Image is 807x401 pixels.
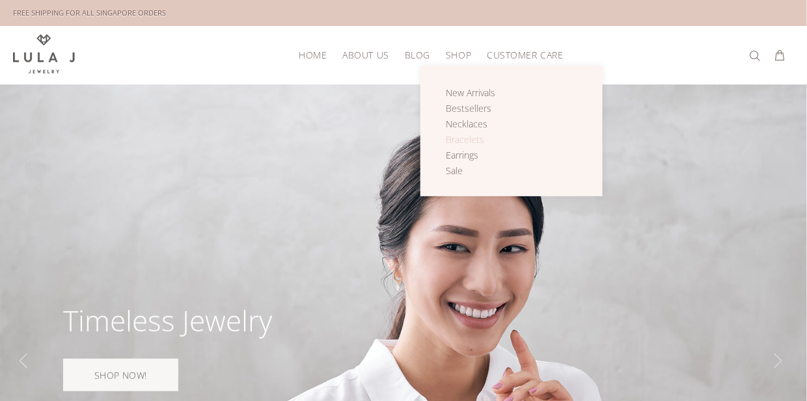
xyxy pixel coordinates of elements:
[446,86,495,99] span: New Arrivals
[446,50,471,60] span: Shop
[299,50,327,60] span: HOME
[63,359,178,391] a: SHOP NOW!
[446,116,510,132] a: Necklaces
[291,45,335,65] a: HOME
[446,149,478,161] span: Earrings
[446,101,510,116] a: Bestsellers
[479,45,563,65] a: Customer Care
[446,132,510,148] a: Bracelets
[335,45,396,65] a: About Us
[446,133,484,146] span: Bracelets
[446,118,487,130] span: Necklaces
[446,85,510,101] a: New Arrivals
[438,45,479,65] a: Shop
[13,6,166,20] div: FREE SHIPPING FOR ALL SINGAPORE ORDERS
[446,102,491,114] span: Bestsellers
[446,148,510,163] a: Earrings
[487,50,563,60] span: Customer Care
[63,306,272,335] div: Timeless Jewelry
[405,50,430,60] span: Blog
[397,45,438,65] a: Blog
[342,50,389,60] span: About Us
[446,163,510,179] a: Sale
[446,164,463,177] span: Sale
